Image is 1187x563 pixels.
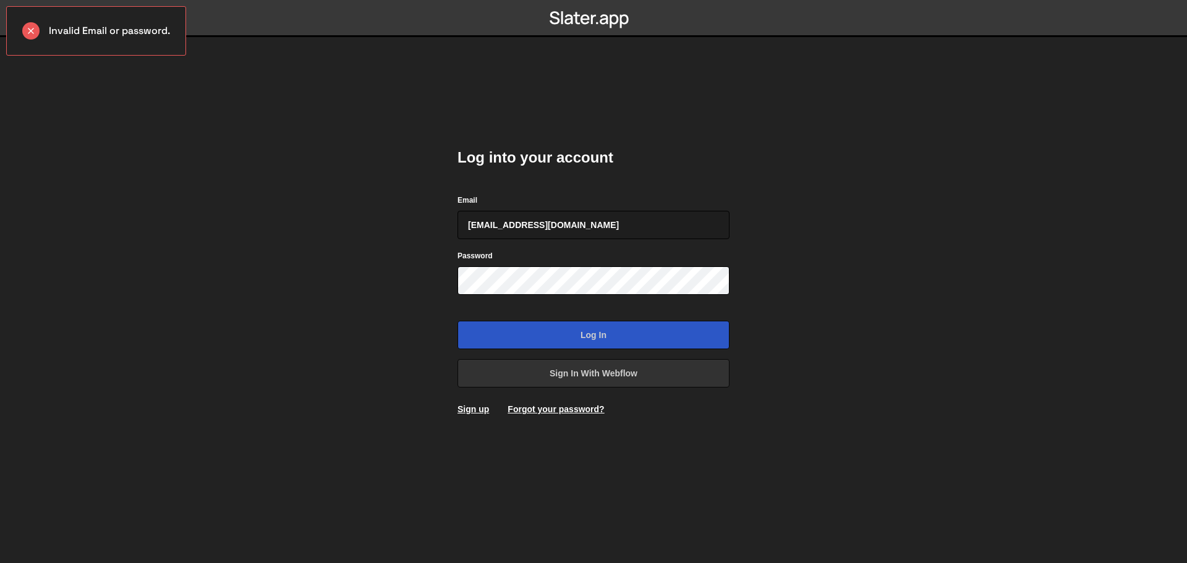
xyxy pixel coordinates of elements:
[457,194,477,206] label: Email
[457,148,730,167] h2: Log into your account
[457,404,489,414] a: Sign up
[457,359,730,387] a: Sign in with Webflow
[508,404,604,414] a: Forgot your password?
[457,250,493,262] label: Password
[6,6,186,56] div: Invalid Email or password.
[457,321,730,349] input: Log in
